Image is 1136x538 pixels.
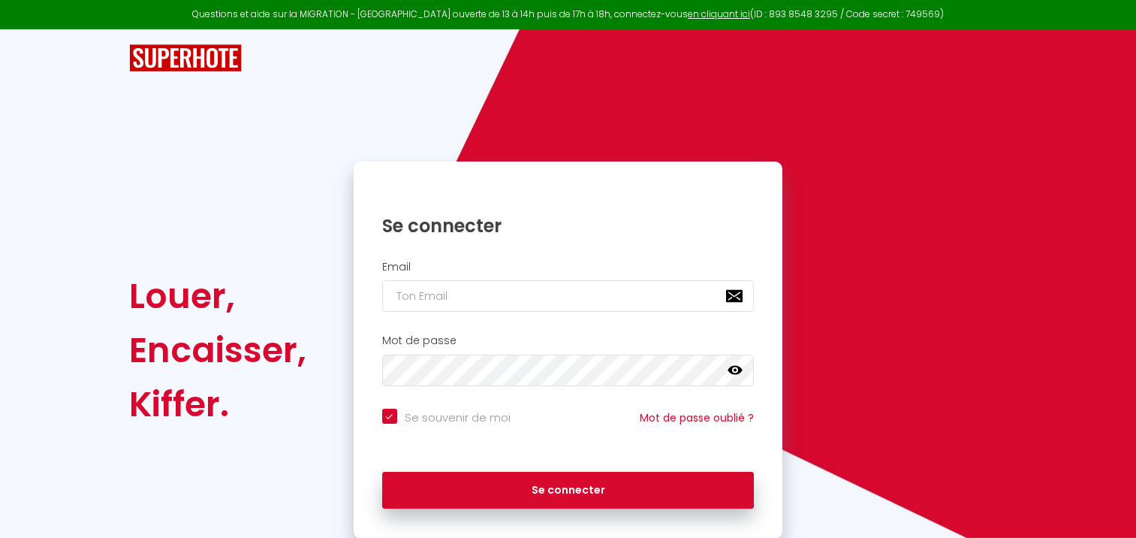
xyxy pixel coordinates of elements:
[382,214,755,237] h1: Se connecter
[382,261,755,274] h2: Email
[129,323,306,377] div: Encaisser,
[382,280,755,312] input: Ton Email
[382,472,755,509] button: Se connecter
[382,334,755,347] h2: Mot de passe
[129,44,242,72] img: SuperHote logo
[640,410,754,425] a: Mot de passe oublié ?
[129,377,306,431] div: Kiffer.
[688,8,750,20] a: en cliquant ici
[129,269,306,323] div: Louer,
